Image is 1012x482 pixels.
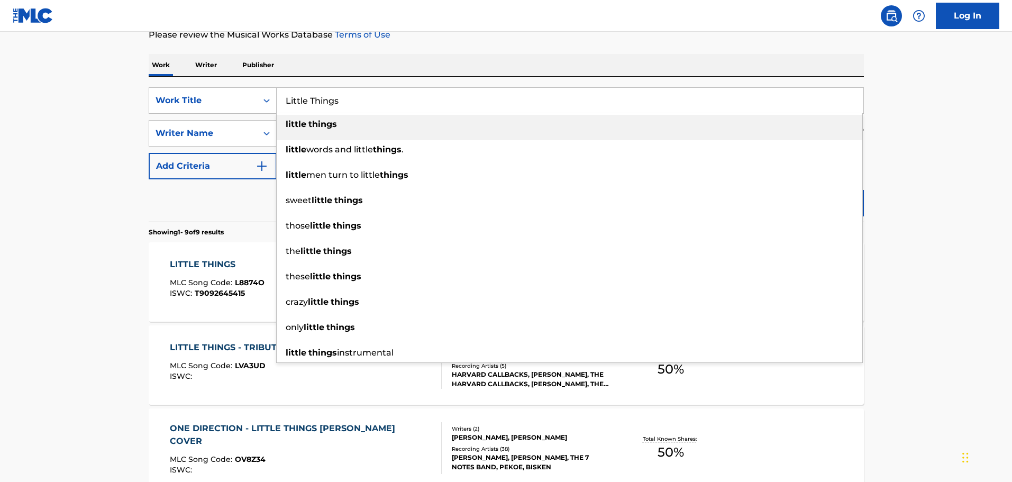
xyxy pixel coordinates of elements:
[286,271,310,281] span: these
[962,442,969,474] div: Drag
[149,325,864,405] a: LITTLE THINGS - TRIBUTE TO ONE DIRECTIONMLC Song Code:LVA3UDISWC:Writers (2)[PERSON_NAME], [PERSO...
[235,454,266,464] span: OV8Z34
[235,361,266,370] span: LVA3UD
[913,10,925,22] img: help
[170,258,265,271] div: LITTLE THINGS
[149,228,224,237] p: Showing 1 - 9 of 9 results
[936,3,999,29] a: Log In
[149,153,277,179] button: Add Criteria
[170,341,379,354] div: LITTLE THINGS - TRIBUTE TO ONE DIRECTION
[286,221,310,231] span: those
[452,433,612,442] div: [PERSON_NAME], [PERSON_NAME]
[170,288,195,298] span: ISWC :
[286,297,308,307] span: crazy
[286,246,300,256] span: the
[149,54,173,76] p: Work
[286,170,306,180] strong: little
[452,445,612,453] div: Recording Artists ( 38 )
[643,435,699,443] p: Total Known Shares:
[452,453,612,472] div: [PERSON_NAME], [PERSON_NAME], THE 7 NOTES BAND, PEKOE, BISKEN
[308,348,337,358] strong: things
[300,246,321,256] strong: little
[959,431,1012,482] iframe: Chat Widget
[323,246,352,256] strong: things
[149,242,864,322] a: LITTLE THINGSMLC Song Code:L8874OISWC:T9092645415Writers (2)[PERSON_NAME] [PERSON_NAME] [PERSON_N...
[286,144,306,154] strong: little
[286,348,306,358] strong: little
[156,127,251,140] div: Writer Name
[239,54,277,76] p: Publisher
[452,362,612,370] div: Recording Artists ( 5 )
[170,361,235,370] span: MLC Song Code :
[170,278,235,287] span: MLC Song Code :
[312,195,332,205] strong: little
[286,195,312,205] span: sweet
[170,371,195,381] span: ISWC :
[333,30,390,40] a: Terms of Use
[256,160,268,172] img: 9d2ae6d4665cec9f34b9.svg
[380,170,408,180] strong: things
[908,5,929,26] div: Help
[334,195,363,205] strong: things
[149,87,864,222] form: Search Form
[192,54,220,76] p: Writer
[195,288,245,298] span: T9092645415
[306,170,380,180] span: men turn to little
[402,144,404,154] span: .
[286,119,306,129] strong: little
[286,322,304,332] span: only
[149,29,864,41] p: Please review the Musical Works Database
[170,465,195,475] span: ISWC :
[373,144,402,154] strong: things
[658,360,684,379] span: 50 %
[452,425,612,433] div: Writers ( 2 )
[326,322,355,332] strong: things
[304,322,324,332] strong: little
[13,8,53,23] img: MLC Logo
[308,119,337,129] strong: things
[333,221,361,231] strong: things
[170,422,433,448] div: ONE DIRECTION - LITTLE THINGS [PERSON_NAME] COVER
[170,454,235,464] span: MLC Song Code :
[333,271,361,281] strong: things
[885,10,898,22] img: search
[310,271,331,281] strong: little
[331,297,359,307] strong: things
[658,443,684,462] span: 50 %
[156,94,251,107] div: Work Title
[235,278,265,287] span: L8874O
[881,5,902,26] a: Public Search
[306,144,373,154] span: words and little
[310,221,331,231] strong: little
[308,297,329,307] strong: little
[452,370,612,389] div: HARVARD CALLBACKS, [PERSON_NAME], THE HARVARD CALLBACKS, [PERSON_NAME], THE HARVARD CALLBACKS
[337,348,394,358] span: instrumental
